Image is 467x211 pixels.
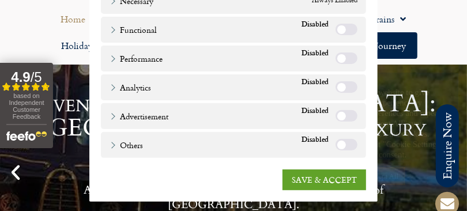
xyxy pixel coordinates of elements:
[110,52,163,65] a: Performance
[110,139,143,151] a: Others
[110,81,151,93] a: Analytics
[110,110,168,122] a: Advertisement
[283,169,366,190] a: SAVE & ACCEPT
[110,24,157,36] a: Functional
